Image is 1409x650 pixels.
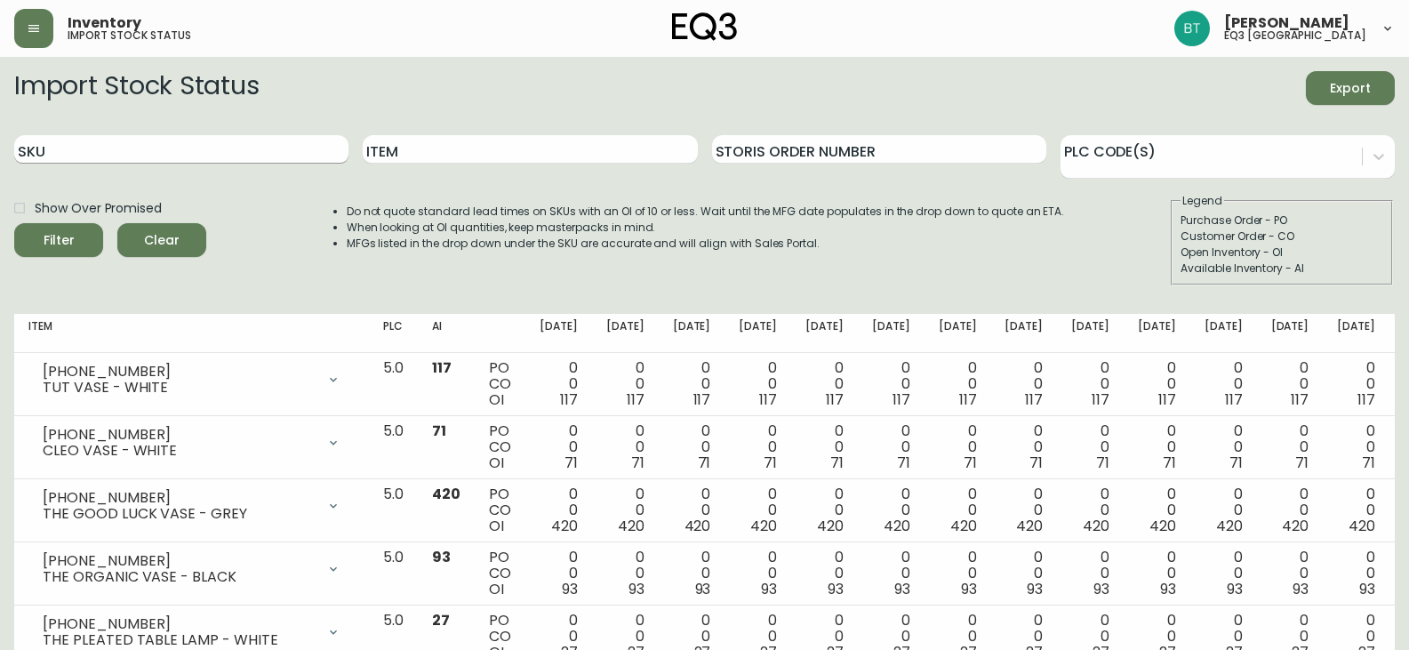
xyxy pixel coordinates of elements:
[432,421,446,441] span: 71
[1029,453,1043,473] span: 71
[964,453,977,473] span: 71
[961,579,977,599] span: 93
[44,229,75,252] div: Filter
[695,579,711,599] span: 93
[551,516,578,536] span: 420
[1160,579,1176,599] span: 93
[805,423,844,471] div: 0 0
[750,516,777,536] span: 420
[627,389,644,410] span: 117
[592,314,659,353] th: [DATE]
[1005,423,1043,471] div: 0 0
[606,360,644,408] div: 0 0
[739,550,777,598] div: 0 0
[1092,389,1109,410] span: 117
[1295,453,1309,473] span: 71
[418,314,475,353] th: AI
[1071,360,1109,408] div: 0 0
[872,423,910,471] div: 0 0
[1205,423,1243,471] div: 0 0
[1229,453,1243,473] span: 71
[1190,314,1257,353] th: [DATE]
[817,516,844,536] span: 420
[739,423,777,471] div: 0 0
[1027,579,1043,599] span: 93
[693,389,711,410] span: 117
[14,71,259,105] h2: Import Stock Status
[673,423,711,471] div: 0 0
[1323,314,1389,353] th: [DATE]
[1005,550,1043,598] div: 0 0
[14,314,369,353] th: Item
[1083,516,1109,536] span: 420
[826,389,844,410] span: 117
[659,314,725,353] th: [DATE]
[684,516,711,536] span: 420
[28,550,355,589] div: [PHONE_NUMBER]THE ORGANIC VASE - BLACK
[43,443,316,459] div: CLEO VASE - WHITE
[628,579,644,599] span: 93
[1174,11,1210,46] img: e958fd014cdad505c98c8d90babe8449
[939,423,977,471] div: 0 0
[858,314,925,353] th: [DATE]
[117,223,206,257] button: Clear
[564,453,578,473] span: 71
[68,30,191,41] h5: import stock status
[606,550,644,598] div: 0 0
[489,423,511,471] div: PO CO
[489,550,511,598] div: PO CO
[432,610,450,630] span: 27
[764,453,777,473] span: 71
[560,389,578,410] span: 117
[1163,453,1176,473] span: 71
[1320,77,1381,100] span: Export
[489,389,504,410] span: OI
[1057,314,1124,353] th: [DATE]
[489,516,504,536] span: OI
[894,579,910,599] span: 93
[1016,516,1043,536] span: 420
[540,550,578,598] div: 0 0
[1005,360,1043,408] div: 0 0
[489,360,511,408] div: PO CO
[14,223,103,257] button: Filter
[884,516,910,536] span: 420
[805,360,844,408] div: 0 0
[540,360,578,408] div: 0 0
[28,360,355,399] div: [PHONE_NUMBER]TUT VASE - WHITE
[1138,423,1176,471] div: 0 0
[525,314,592,353] th: [DATE]
[1124,314,1190,353] th: [DATE]
[939,550,977,598] div: 0 0
[1306,71,1395,105] button: Export
[1138,486,1176,534] div: 0 0
[925,314,991,353] th: [DATE]
[432,547,451,567] span: 93
[1271,486,1309,534] div: 0 0
[1282,516,1309,536] span: 420
[28,486,355,526] div: [PHONE_NUMBER]THE GOOD LUCK VASE - GREY
[1181,213,1383,229] div: Purchase Order - PO
[1025,389,1043,410] span: 117
[1071,550,1109,598] div: 0 0
[1071,486,1109,534] div: 0 0
[1158,389,1176,410] span: 117
[35,199,162,218] span: Show Over Promised
[43,632,316,648] div: THE PLEATED TABLE LAMP - WHITE
[939,486,977,534] div: 0 0
[1271,423,1309,471] div: 0 0
[43,490,316,506] div: [PHONE_NUMBER]
[828,579,844,599] span: 93
[959,389,977,410] span: 117
[1138,550,1176,598] div: 0 0
[1181,245,1383,261] div: Open Inventory - OI
[489,579,504,599] span: OI
[1138,360,1176,408] div: 0 0
[1293,579,1309,599] span: 93
[369,314,418,353] th: PLC
[43,616,316,632] div: [PHONE_NUMBER]
[1093,579,1109,599] span: 93
[1271,360,1309,408] div: 0 0
[28,423,355,462] div: [PHONE_NUMBER]CLEO VASE - WHITE
[759,389,777,410] span: 117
